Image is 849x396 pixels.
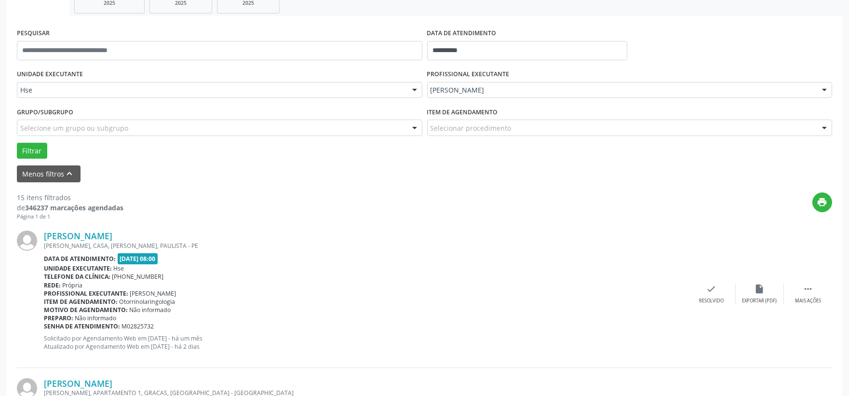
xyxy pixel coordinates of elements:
[17,165,81,182] button: Menos filtroskeyboard_arrow_up
[63,281,83,289] span: Própria
[817,197,828,207] i: print
[75,314,117,322] span: Não informado
[44,298,118,306] b: Item de agendamento:
[427,105,498,120] label: Item de agendamento
[17,105,73,120] label: Grupo/Subgrupo
[44,281,61,289] b: Rede:
[44,264,112,273] b: Unidade executante:
[431,123,512,133] span: Selecionar procedimento
[44,289,128,298] b: Profissional executante:
[118,253,158,264] span: [DATE] 08:00
[44,255,116,263] b: Data de atendimento:
[112,273,164,281] span: [PHONE_NUMBER]
[130,289,176,298] span: [PERSON_NAME]
[44,322,120,330] b: Senha de atendimento:
[44,242,687,250] div: [PERSON_NAME], CASA, [PERSON_NAME], PAULISTA - PE
[17,203,123,213] div: de
[699,298,724,304] div: Resolvido
[427,26,497,41] label: DATA DE ATENDIMENTO
[812,192,832,212] button: print
[706,284,717,294] i: check
[17,67,83,82] label: UNIDADE EXECUTANTE
[17,26,50,41] label: PESQUISAR
[431,85,813,95] span: [PERSON_NAME]
[44,306,128,314] b: Motivo de agendamento:
[427,67,510,82] label: PROFISSIONAL EXECUTANTE
[742,298,777,304] div: Exportar (PDF)
[120,298,175,306] span: Otorrinolaringologia
[122,322,154,330] span: M02825732
[44,378,112,389] a: [PERSON_NAME]
[130,306,171,314] span: Não informado
[114,264,124,273] span: Hse
[20,85,403,95] span: Hse
[44,273,110,281] b: Telefone da clínica:
[20,123,128,133] span: Selecione um grupo ou subgrupo
[17,143,47,159] button: Filtrar
[795,298,821,304] div: Mais ações
[65,168,75,179] i: keyboard_arrow_up
[44,231,112,241] a: [PERSON_NAME]
[44,314,73,322] b: Preparo:
[17,192,123,203] div: 15 itens filtrados
[803,284,813,294] i: 
[25,203,123,212] strong: 346237 marcações agendadas
[755,284,765,294] i: insert_drive_file
[17,213,123,221] div: Página 1 de 1
[17,231,37,251] img: img
[44,334,687,351] p: Solicitado por Agendamento Web em [DATE] - há um mês Atualizado por Agendamento Web em [DATE] - h...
